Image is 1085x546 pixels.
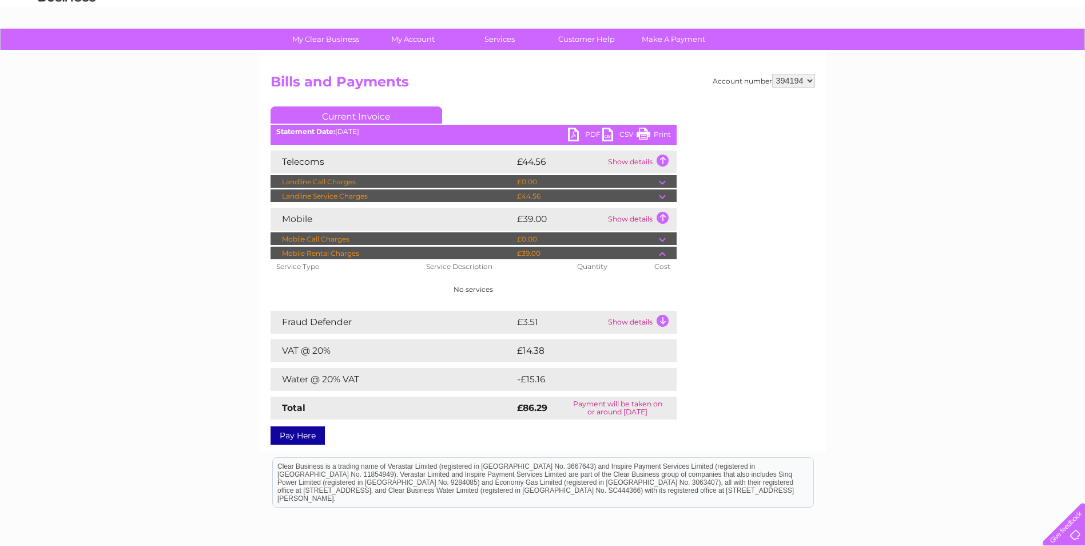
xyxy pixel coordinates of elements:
td: Water @ 20% VAT [271,368,514,391]
div: [DATE] [271,128,677,136]
a: 0333 014 3131 [869,6,948,20]
a: Water [884,49,905,57]
a: Contact [1009,49,1037,57]
a: Log out [1047,49,1074,57]
td: £44.56 [514,151,605,173]
b: Statement Date: [276,127,335,136]
strong: £86.29 [517,402,547,413]
a: Current Invoice [271,106,442,124]
a: My Clear Business [279,29,373,50]
td: -£15.16 [514,368,653,391]
td: VAT @ 20% [271,339,514,362]
th: Quantity [571,259,649,274]
img: logo.png [38,30,96,65]
h2: Bills and Payments [271,74,815,96]
td: £39.00 [514,208,605,231]
a: Print [637,128,671,144]
div: Account number [713,74,815,88]
td: £0.00 [514,175,659,189]
th: Service Type [271,259,420,274]
td: £3.51 [514,311,605,334]
td: Landline Call Charges [271,175,514,189]
a: Energy [912,49,937,57]
td: No services [271,274,677,305]
a: CSV [602,128,637,144]
div: Clear Business is a trading name of Verastar Limited (registered in [GEOGRAPHIC_DATA] No. 3667643... [273,6,813,56]
td: Payment will be taken on or around [DATE] [559,397,677,420]
a: Services [452,29,547,50]
td: Mobile Call Charges [271,232,514,246]
td: Fraud Defender [271,311,514,334]
td: £39.00 [514,247,659,260]
a: PDF [568,128,602,144]
a: Blog [985,49,1002,57]
td: Mobile [271,208,514,231]
a: Telecoms [944,49,979,57]
td: Show details [605,311,677,334]
th: Cost [649,259,676,274]
td: Show details [605,208,677,231]
td: Show details [605,151,677,173]
strong: Total [282,402,305,413]
a: Make A Payment [626,29,721,50]
td: Mobile Rental Charges [271,247,514,260]
a: My Account [365,29,460,50]
td: Telecoms [271,151,514,173]
th: Service Description [420,259,572,274]
a: Customer Help [539,29,634,50]
td: £44.56 [514,189,659,203]
td: Landline Service Charges [271,189,514,203]
a: Pay Here [271,426,325,445]
td: £14.38 [514,339,653,362]
td: £0.00 [514,232,659,246]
